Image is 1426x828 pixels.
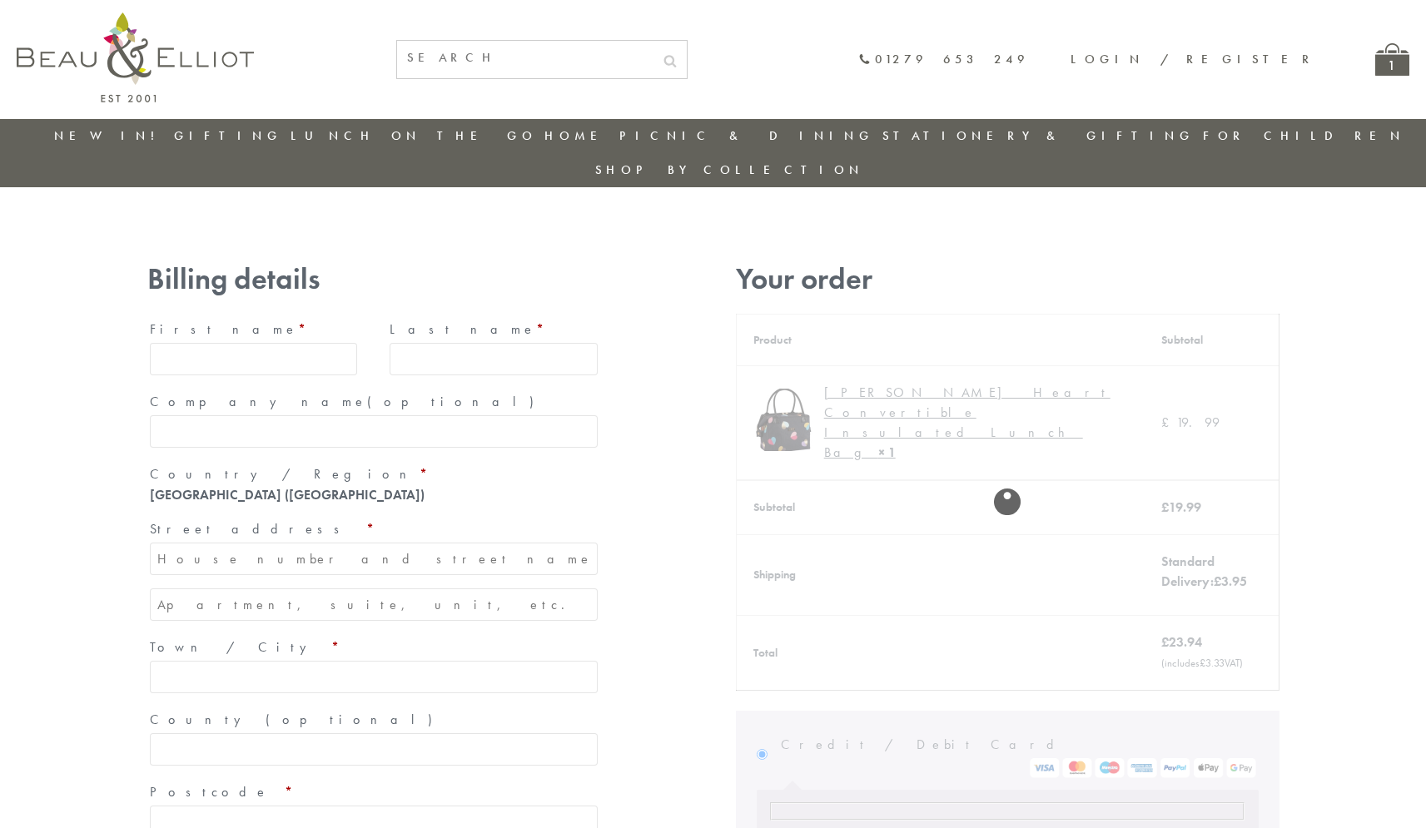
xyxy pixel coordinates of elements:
strong: [GEOGRAPHIC_DATA] ([GEOGRAPHIC_DATA]) [150,486,425,503]
a: Picnic & Dining [619,127,874,144]
a: 1 [1375,43,1409,76]
a: Lunch On The Go [291,127,537,144]
a: 01279 653 249 [858,52,1029,67]
label: County [150,707,598,733]
label: Country / Region [150,461,598,488]
a: For Children [1203,127,1405,144]
img: logo [17,12,254,102]
span: (optional) [266,711,442,728]
a: Login / Register [1071,51,1317,67]
a: Stationery & Gifting [882,127,1195,144]
a: New in! [54,127,166,144]
label: Last name [390,316,598,343]
span: (optional) [367,393,544,410]
label: Postcode [150,779,598,806]
label: Town / City [150,634,598,661]
input: SEARCH [397,41,653,75]
a: Shop by collection [595,161,864,178]
label: Street address [150,516,598,543]
a: Home [544,127,611,144]
input: House number and street name [150,543,598,575]
a: Gifting [174,127,282,144]
h3: Billing details [147,262,600,296]
label: Company name [150,389,598,415]
label: First name [150,316,358,343]
input: Apartment, suite, unit, etc. (optional) [150,588,598,621]
h3: Your order [736,262,1279,296]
